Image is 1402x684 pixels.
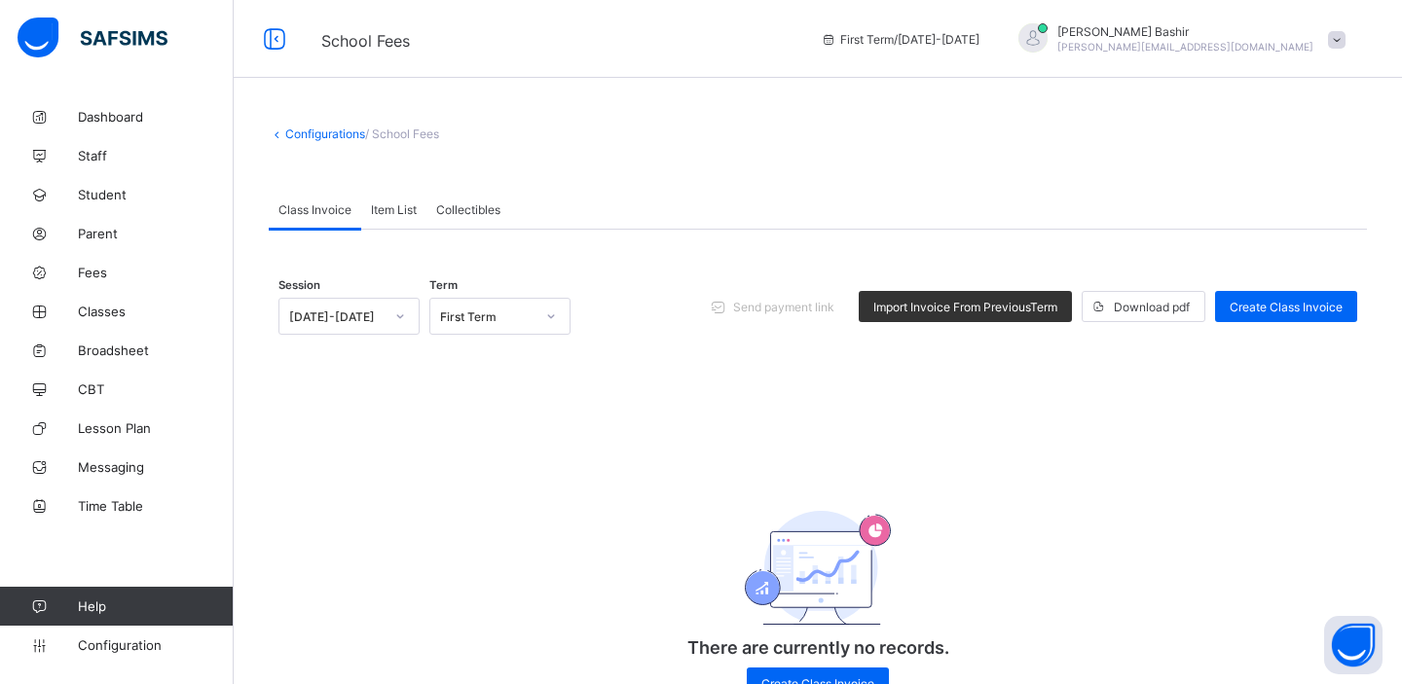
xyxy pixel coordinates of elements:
[278,202,351,217] span: Class Invoice
[78,265,234,280] span: Fees
[371,202,417,217] span: Item List
[733,300,834,314] span: Send payment link
[623,637,1013,658] p: There are currently no records.
[78,637,233,653] span: Configuration
[1324,616,1383,674] button: Open asap
[1057,24,1313,39] span: [PERSON_NAME] Bashir
[289,309,384,324] div: [DATE]-[DATE]
[321,31,410,51] span: School Fees
[78,342,234,358] span: Broadsheet
[873,300,1057,314] span: Import Invoice From Previous Term
[436,202,500,217] span: Collectibles
[78,148,234,163] span: Staff
[78,304,234,319] span: Classes
[78,498,234,514] span: Time Table
[821,32,979,47] span: session/term information
[1057,41,1313,53] span: [PERSON_NAME][EMAIL_ADDRESS][DOMAIN_NAME]
[78,459,234,475] span: Messaging
[78,109,234,125] span: Dashboard
[78,598,233,614] span: Help
[429,278,458,292] span: Term
[440,309,535,324] div: First Term
[365,126,439,141] span: / School Fees
[285,126,365,141] a: Configurations
[745,511,891,625] img: academics.830fd61bc8807c8ddf7a6434d507d981.svg
[78,187,234,202] span: Student
[78,420,234,436] span: Lesson Plan
[78,226,234,241] span: Parent
[18,18,167,58] img: safsims
[78,381,234,397] span: CBT
[278,278,320,292] span: Session
[1114,300,1190,314] span: Download pdf
[1230,300,1343,314] span: Create Class Invoice
[999,23,1355,55] div: HamidBashir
